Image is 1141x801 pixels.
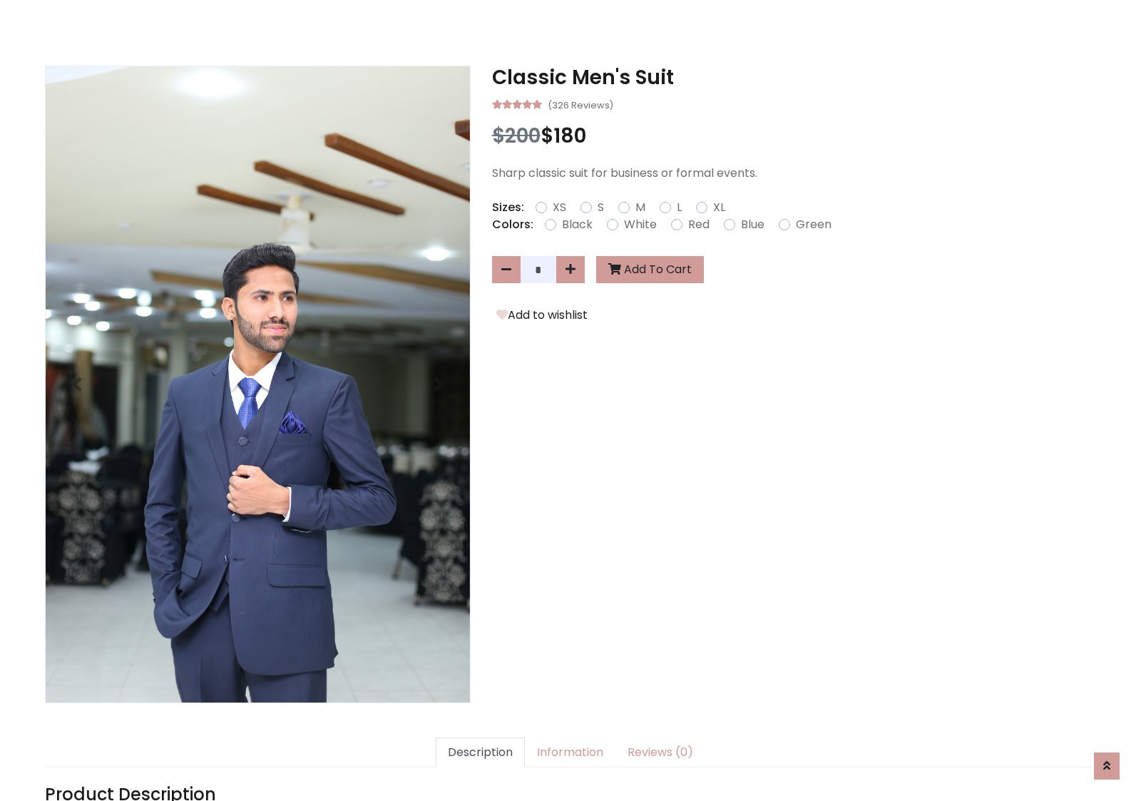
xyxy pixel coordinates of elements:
[553,199,566,216] label: XS
[688,216,710,233] label: Red
[492,124,1096,148] h3: $
[635,199,645,216] label: M
[677,199,682,216] label: L
[553,122,586,150] span: 180
[492,165,1096,182] p: Sharp classic suit for business or formal events.
[46,66,470,703] img: Image
[598,199,604,216] label: S
[492,306,592,325] button: Add to wishlist
[713,199,725,216] label: XL
[492,199,524,216] p: Sizes:
[596,256,704,283] button: Add To Cart
[624,216,657,233] label: White
[436,738,525,767] a: Description
[492,66,1096,90] h3: Classic Men's Suit
[741,216,764,233] label: Blue
[548,96,613,113] small: (326 Reviews)
[525,738,615,767] a: Information
[615,738,705,767] a: Reviews (0)
[562,216,593,233] label: Black
[492,122,541,150] span: $200
[796,216,832,233] label: Green
[492,216,533,233] p: Colors:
